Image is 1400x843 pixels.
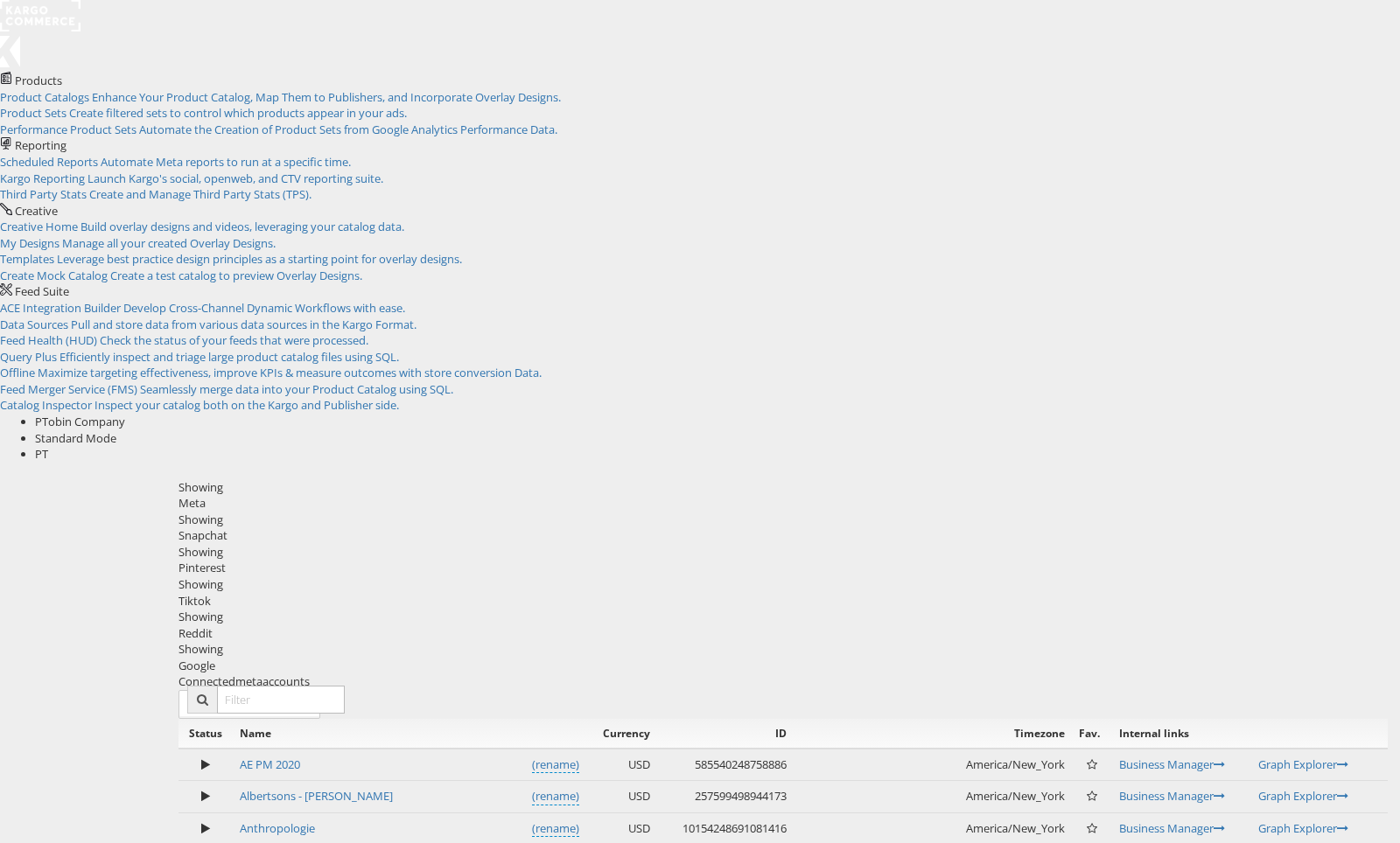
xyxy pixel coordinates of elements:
[15,137,66,153] span: Reporting
[586,781,657,813] td: USD
[1258,820,1348,836] a: Graph Explorer
[100,332,368,348] span: Check the status of your feeds that were processed.
[586,719,657,749] th: Currency
[178,658,1388,674] div: Google
[178,625,1388,642] div: Reddit
[62,235,276,251] span: Manage all your created Overlay Designs.
[1258,788,1348,804] a: Graph Explorer
[178,544,1388,561] div: Showing
[794,749,1072,781] td: America/New_York
[657,781,794,813] td: 257599498944173
[38,365,542,380] span: Maximize targeting effectiveness, improve KPIs & measure outcomes with store conversion Data.
[94,397,399,413] span: Inspect your catalog both on the Kargo and Publisher side.
[69,105,407,121] span: Create filtered sets to control which products appear in your ads.
[240,788,393,804] a: Albertsons - [PERSON_NAME]
[657,749,794,781] td: 585540248758886
[35,430,116,446] span: Standard Mode
[178,576,1388,593] div: Showing
[71,317,416,332] span: Pull and store data from various data sources in the Kargo Format.
[101,154,351,170] span: Automate Meta reports to run at a specific time.
[217,686,345,714] input: Filter
[178,641,1388,658] div: Showing
[794,719,1072,749] th: Timezone
[1119,756,1225,772] a: Business Manager
[178,527,1388,544] div: Snapchat
[123,300,405,316] span: Develop Cross-Channel Dynamic Workflows with ease.
[15,73,62,88] span: Products
[532,756,579,774] a: (rename)
[89,186,311,202] span: Create and Manage Third Party Stats (TPS).
[586,749,657,781] td: USD
[178,560,1388,576] div: Pinterest
[80,219,404,234] span: Build overlay designs and videos, leveraging your catalog data.
[1119,820,1225,836] a: Business Manager
[35,446,48,462] span: PT
[657,719,794,749] th: ID
[110,268,362,283] span: Create a test catalog to preview Overlay Designs.
[178,719,233,749] th: Status
[15,203,58,219] span: Creative
[532,788,579,805] a: (rename)
[87,171,383,186] span: Launch Kargo's social, openweb, and CTV reporting suite.
[139,122,557,137] span: Automate the Creation of Product Sets from Google Analytics Performance Data.
[532,820,579,838] a: (rename)
[235,673,262,689] span: meta
[59,349,399,365] span: Efficiently inspect and triage large product catalog files using SQL.
[1112,719,1250,749] th: Internal links
[15,283,69,299] span: Feed Suite
[178,690,320,719] button: ConnectmetaAccounts
[1119,788,1225,804] a: Business Manager
[178,593,1388,610] div: Tiktok
[178,479,1388,496] div: Showing
[178,609,1388,625] div: Showing
[178,512,1388,528] div: Showing
[57,251,462,267] span: Leverage best practice design principles as a starting point for overlay designs.
[35,414,125,429] span: PTobin Company
[233,719,586,749] th: Name
[794,781,1072,813] td: America/New_York
[178,495,1388,512] div: Meta
[92,89,561,105] span: Enhance Your Product Catalog, Map Them to Publishers, and Incorporate Overlay Designs.
[1258,756,1348,772] a: Graph Explorer
[240,820,315,836] a: Anthropologie
[140,381,453,397] span: Seamlessly merge data into your Product Catalog using SQL.
[1072,719,1112,749] th: Fav.
[240,756,300,772] a: AE PM 2020
[178,673,1388,690] div: Connected accounts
